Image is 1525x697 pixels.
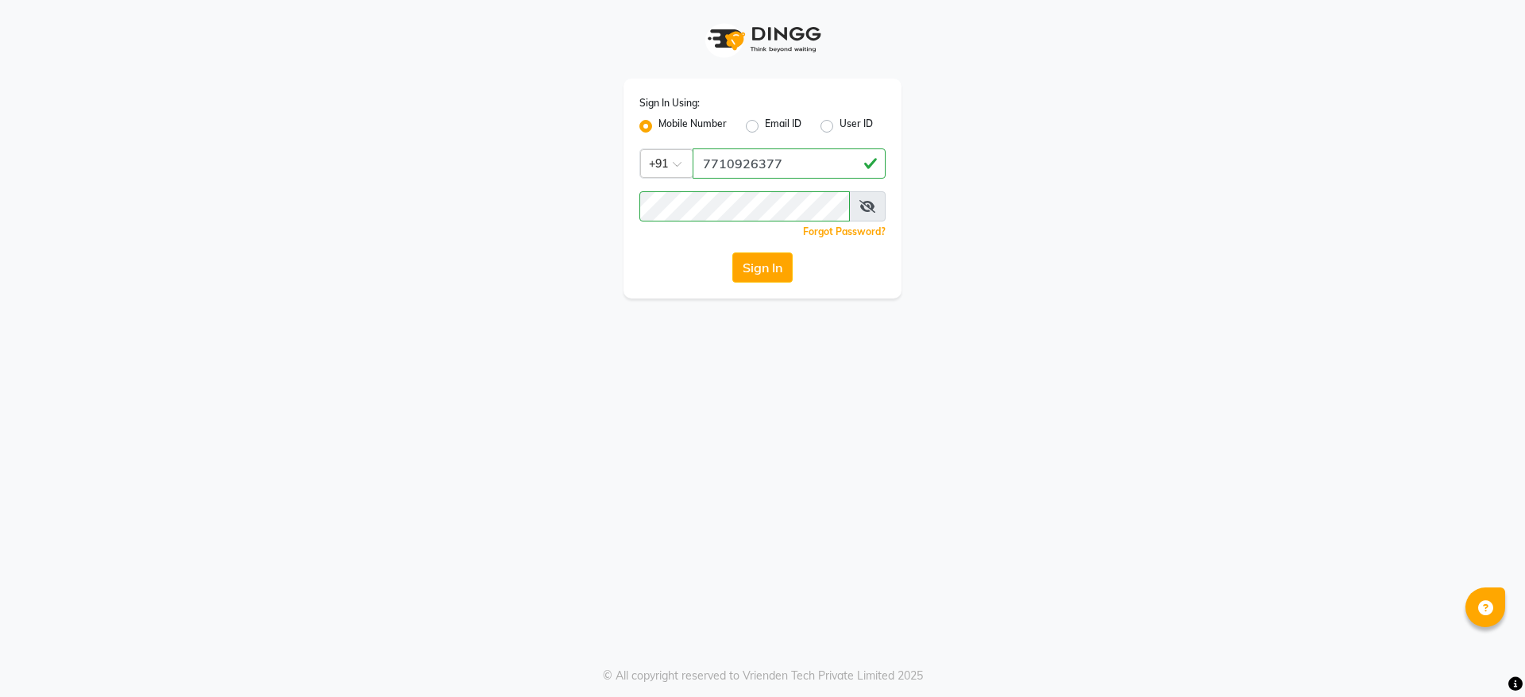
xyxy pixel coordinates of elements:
button: Sign In [732,252,793,283]
input: Username [639,191,850,221]
label: Mobile Number [658,117,727,136]
label: User ID [840,117,873,136]
label: Email ID [765,117,801,136]
label: Sign In Using: [639,96,700,110]
input: Username [693,148,886,179]
img: logo1.svg [699,16,826,63]
a: Forgot Password? [803,225,886,237]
